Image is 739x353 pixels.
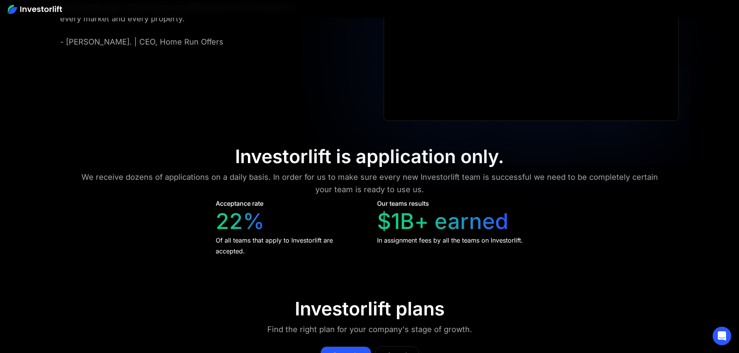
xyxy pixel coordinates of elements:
div: 22% [216,208,265,234]
div: $1B+ earned [377,208,509,234]
div: Investorlift is application only. [235,145,504,168]
div: Open Intercom Messenger [713,327,731,345]
div: Investorlift plans [295,298,445,320]
div: We receive dozens of applications on a daily basis. In order for us to make sure every new Invest... [74,171,665,196]
div: Of all teams that apply to Investorlift are accepted. [216,235,363,257]
div: Acceptance rate [216,199,263,208]
div: Find the right plan for your company's stage of growth. [267,323,472,336]
div: Our teams results [377,199,429,208]
div: In assignment fees by all the teams on Investorlift. [377,235,523,246]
